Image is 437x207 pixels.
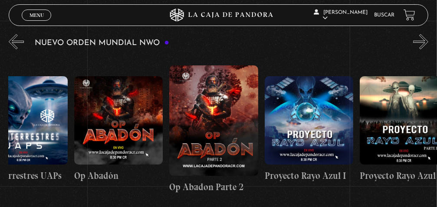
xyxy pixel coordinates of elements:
[74,169,163,183] h4: Op Abadón
[169,56,258,203] a: Op Abadon Parte 2
[169,180,258,194] h4: Op Abadon Parte 2
[35,39,169,47] h3: Nuevo Orden Mundial NWO
[9,34,24,49] button: Previous
[74,56,163,203] a: Op Abadón
[265,169,353,183] h4: Proyecto Rayo Azul I
[404,9,415,21] a: View your shopping cart
[26,19,47,26] span: Cerrar
[265,56,353,203] a: Proyecto Rayo Azul I
[30,13,44,18] span: Menu
[375,13,395,18] a: Buscar
[314,10,368,21] span: [PERSON_NAME]
[413,34,428,49] button: Next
